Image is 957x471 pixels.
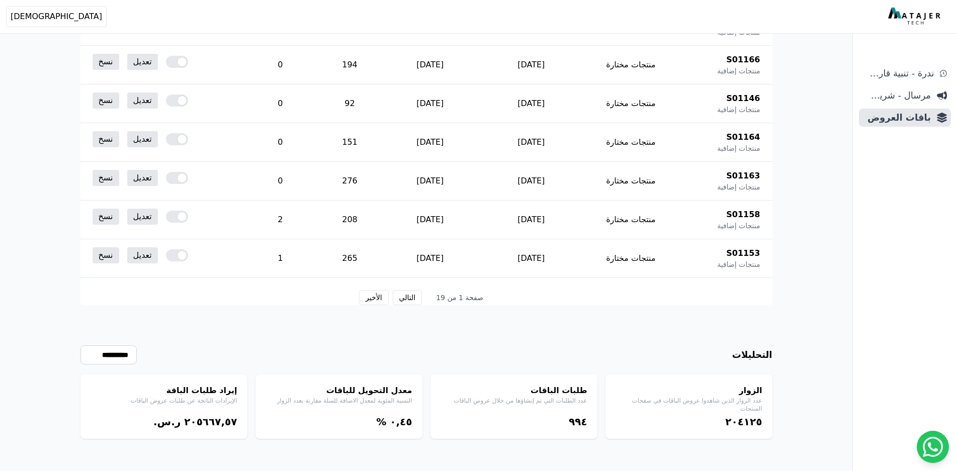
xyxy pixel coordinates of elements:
[481,46,582,84] td: [DATE]
[430,293,489,303] span: صفحة 1 من 19
[582,162,680,201] td: منتجات مختارة
[93,92,119,109] a: نسخ
[93,170,119,186] a: نسخ
[393,290,422,305] button: التالي
[717,105,760,115] span: منتجات إضافية
[441,397,587,405] p: عدد الطلبات التي تم إنشاؤها من خلال عروض الباقات
[726,54,760,66] span: S01166
[582,239,680,278] td: منتجات مختارة
[376,416,386,428] span: %
[732,348,772,362] h3: التحليلات
[320,162,379,201] td: 276
[616,415,762,429] div: ٢۰٤١٢٥
[726,170,760,182] span: S01163
[717,221,760,231] span: منتجات إضافية
[481,123,582,162] td: [DATE]
[240,162,320,201] td: 0
[93,131,119,147] a: نسخ
[582,123,680,162] td: منتجات مختارة
[441,385,587,397] h4: طلبات الباقات
[240,201,320,239] td: 2
[441,415,587,429] div: ٩٩٤
[153,416,181,428] span: ر.س.
[726,247,760,259] span: S01153
[91,397,237,405] p: الإيرادات الناتجة عن طلبات عروض الباقات
[380,84,481,123] td: [DATE]
[390,416,412,428] bdi: ۰,٤٥
[240,46,320,84] td: 0
[184,416,237,428] bdi: ٢۰٥٦٦٧,٥٧
[380,123,481,162] td: [DATE]
[616,385,762,397] h4: الزوار
[127,247,158,263] a: تعديل
[320,84,379,123] td: 92
[93,247,119,263] a: نسخ
[127,54,158,70] a: تعديل
[717,259,760,269] span: منتجات إضافية
[582,84,680,123] td: منتجات مختارة
[240,84,320,123] td: 0
[863,66,934,80] span: ندرة - تنبية قارب علي النفاذ
[726,92,760,105] span: S01146
[93,209,119,225] a: نسخ
[266,385,412,397] h4: معدل التحويل للباقات
[320,201,379,239] td: 208
[582,201,680,239] td: منتجات مختارة
[91,385,237,397] h4: إيراد طلبات الباقة
[127,209,158,225] a: تعديل
[127,170,158,186] a: تعديل
[380,201,481,239] td: [DATE]
[320,46,379,84] td: 194
[320,123,379,162] td: 151
[240,239,320,278] td: 1
[481,84,582,123] td: [DATE]
[616,397,762,413] p: عدد الزوار الذين شاهدوا عروض الباقات في صفحات المنتجات
[320,239,379,278] td: 265
[240,123,320,162] td: 0
[481,239,582,278] td: [DATE]
[380,239,481,278] td: [DATE]
[359,290,388,305] button: الأخير
[717,66,760,76] span: منتجات إضافية
[93,54,119,70] a: نسخ
[6,6,107,27] button: [DEMOGRAPHIC_DATA]
[481,201,582,239] td: [DATE]
[717,143,760,153] span: منتجات إضافية
[266,397,412,405] p: النسبة المئوية لمعدل الاضافة للسلة مقارنة بعدد الزوار
[380,162,481,201] td: [DATE]
[127,131,158,147] a: تعديل
[127,92,158,109] a: تعديل
[380,46,481,84] td: [DATE]
[726,209,760,221] span: S01158
[11,11,102,23] span: [DEMOGRAPHIC_DATA]
[726,131,760,143] span: S01164
[888,8,943,26] img: MatajerTech Logo
[863,88,931,103] span: مرسال - شريط دعاية
[481,162,582,201] td: [DATE]
[717,182,760,192] span: منتجات إضافية
[863,111,931,125] span: باقات العروض
[582,46,680,84] td: منتجات مختارة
